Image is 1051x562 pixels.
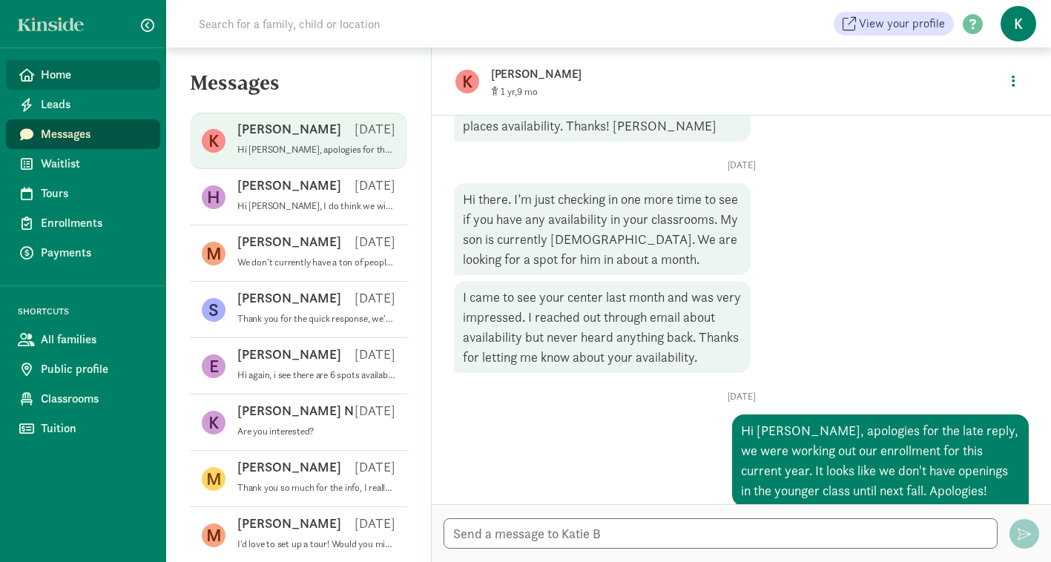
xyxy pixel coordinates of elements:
[202,354,225,378] figure: E
[41,214,148,232] span: Enrollments
[202,523,225,547] figure: M
[237,458,341,476] p: [PERSON_NAME]
[41,66,148,84] span: Home
[41,244,148,262] span: Payments
[202,242,225,265] figure: M
[41,390,148,408] span: Classrooms
[237,233,341,251] p: [PERSON_NAME]
[6,90,160,119] a: Leads
[6,325,160,354] a: All families
[517,85,538,98] span: 9
[237,120,341,138] p: [PERSON_NAME]
[859,15,945,33] span: View your profile
[355,233,395,251] p: [DATE]
[237,515,341,532] p: [PERSON_NAME]
[355,458,395,476] p: [DATE]
[6,414,160,443] a: Tuition
[41,185,148,202] span: Tours
[202,298,225,322] figure: S
[6,208,160,238] a: Enrollments
[237,176,341,194] p: [PERSON_NAME]
[237,538,395,550] p: I'd love to set up a tour! Would you mind emailing me at [EMAIL_ADDRESS][DOMAIN_NAME]
[237,402,354,420] p: [PERSON_NAME] N
[41,360,148,378] span: Public profile
[202,411,225,434] figure: K
[6,119,160,149] a: Messages
[454,183,751,275] div: Hi there. I’m just checking in one more time to see if you have any availability in your classroo...
[202,185,225,209] figure: H
[732,414,1029,506] div: Hi [PERSON_NAME], apologies for the late reply, we were working out our enrollment for this curre...
[1001,6,1036,42] span: K
[834,12,954,36] a: View your profile
[454,159,1029,171] p: [DATE]
[454,281,751,373] div: I came to see your center last month and was very impressed. I reached out through email about av...
[237,200,395,212] p: Hi [PERSON_NAME], I do think we will have that opening! Please email me at [EMAIL_ADDRESS][DOMAIN...
[41,331,148,348] span: All families
[202,467,225,491] figure: M
[6,384,160,414] a: Classrooms
[355,515,395,532] p: [DATE]
[237,257,395,268] p: We don't currently have a ton of people as forward thinking as you do. So if you signed up I thin...
[237,144,395,156] p: Hi [PERSON_NAME], apologies for the late reply, we were working out our enrollment for this curre...
[190,9,606,39] input: Search for a family, child or location
[41,155,148,173] span: Waitlist
[6,354,160,384] a: Public profile
[6,149,160,179] a: Waitlist
[41,96,148,113] span: Leads
[202,129,225,153] figure: K
[6,179,160,208] a: Tours
[237,369,395,381] p: Hi again, i see there are 6 spots available. Another question I have is for the [DATE] availabili...
[237,426,395,437] p: Are you interested?
[237,289,341,307] p: [PERSON_NAME]
[41,420,148,437] span: Tuition
[166,71,431,107] h5: Messages
[454,391,1029,403] p: [DATE]
[355,346,395,363] p: [DATE]
[355,176,395,194] p: [DATE]
[455,70,479,93] figure: K
[977,491,1051,562] iframe: Chat Widget
[6,60,160,90] a: Home
[355,120,395,138] p: [DATE]
[355,402,395,420] p: [DATE]
[237,482,395,494] p: Thank you so much for the info, I really hope we can make it for the August cohort. My infant sho...
[237,313,395,325] p: Thank you for the quick response, we're on the waitlist!
[6,238,160,268] a: Payments
[501,85,517,98] span: 1
[491,64,958,85] p: [PERSON_NAME]
[355,289,395,307] p: [DATE]
[41,125,148,143] span: Messages
[237,346,341,363] p: [PERSON_NAME]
